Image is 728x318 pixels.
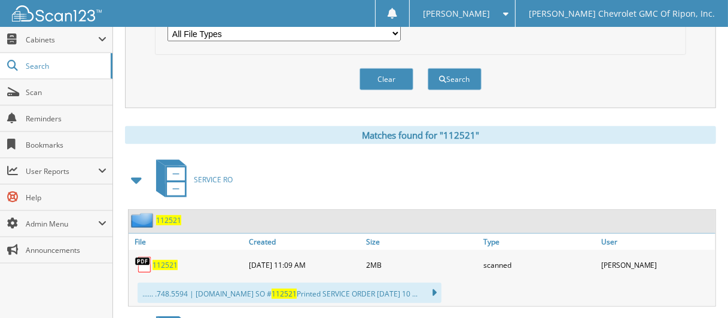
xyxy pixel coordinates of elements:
a: 112521 [153,260,178,270]
span: Reminders [26,114,106,124]
div: Matches found for "112521" [125,126,716,144]
a: Created [246,234,363,250]
span: SERVICE RO [194,175,233,185]
span: 112521 [272,289,297,299]
div: [DATE] 11:09 AM [246,253,363,277]
span: Search [26,61,105,71]
span: [PERSON_NAME] Chevrolet GMC Of Ripon, Inc. [529,10,715,17]
div: ...... .748.5594 | [DOMAIN_NAME] SO # Printed SERVICE ORDER [DATE] 10 ... [138,283,441,303]
button: Search [428,68,482,90]
span: User Reports [26,166,98,176]
div: [PERSON_NAME] [598,253,715,277]
img: PDF.png [135,256,153,274]
span: Scan [26,87,106,97]
a: Size [363,234,480,250]
a: 112521 [156,215,181,225]
div: scanned [481,253,598,277]
span: Admin Menu [26,219,98,229]
iframe: Chat Widget [668,261,728,318]
a: User [598,234,715,250]
div: 2MB [363,253,480,277]
a: File [129,234,246,250]
a: SERVICE RO [149,156,233,203]
span: Announcements [26,245,106,255]
img: folder2.png [131,213,156,228]
span: Bookmarks [26,140,106,150]
a: Type [481,234,598,250]
span: Help [26,192,106,203]
button: Clear [360,68,413,90]
span: [PERSON_NAME] [424,10,491,17]
img: scan123-logo-white.svg [12,5,102,22]
span: Cabinets [26,35,98,45]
